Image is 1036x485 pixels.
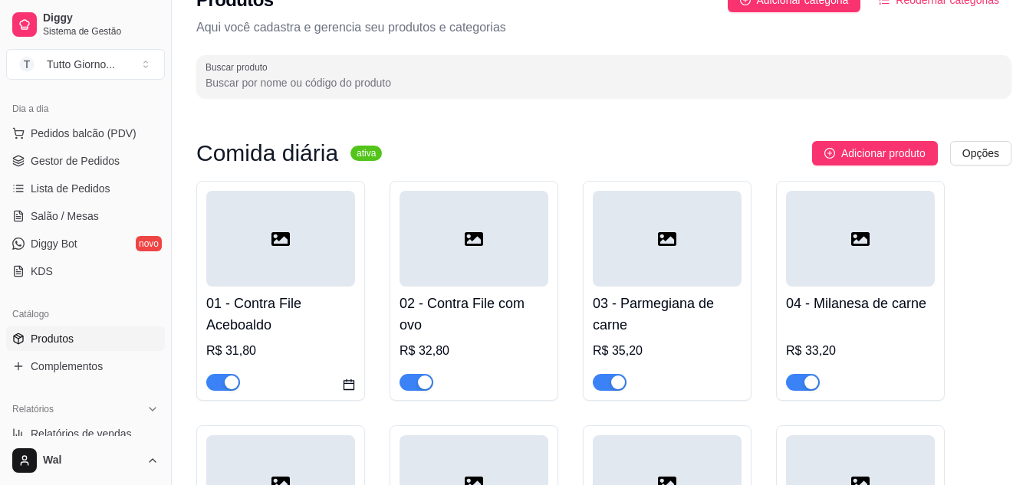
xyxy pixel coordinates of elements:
a: Salão / Mesas [6,204,165,228]
button: Pedidos balcão (PDV) [6,121,165,146]
div: Tutto Giorno ... [47,57,115,72]
a: Diggy Botnovo [6,231,165,256]
h4: 02 - Contra File com ovo [400,293,548,336]
a: Complementos [6,354,165,378]
span: Pedidos balcão (PDV) [31,126,136,141]
p: Aqui você cadastra e gerencia seu produtos e categorias [196,18,1011,37]
span: Diggy Bot [31,236,77,251]
button: Adicionar produto [812,141,938,165]
span: Produtos [31,331,74,346]
button: Select a team [6,49,165,80]
h4: 04 - Milanesa de carne [786,293,935,314]
span: Salão / Mesas [31,208,99,224]
span: calendar [343,378,355,391]
div: R$ 32,80 [400,342,548,360]
span: Opções [962,145,999,162]
a: Relatórios de vendas [6,421,165,446]
div: Catálogo [6,302,165,326]
input: Buscar produto [206,75,1002,90]
h4: 01 - Contra File Aceboaldo [206,293,355,336]
a: DiggySistema de Gestão [6,6,165,43]
div: Dia a dia [6,97,165,121]
span: Relatórios [12,403,54,415]
button: Wal [6,442,165,479]
a: Produtos [6,326,165,351]
div: R$ 31,80 [206,342,355,360]
button: Opções [950,141,1011,165]
span: Adicionar produto [841,145,926,162]
span: Wal [43,454,140,467]
h3: Comida diária [196,144,338,162]
span: Lista de Pedidos [31,181,110,196]
span: Sistema de Gestão [43,25,159,38]
span: KDS [31,264,53,279]
div: R$ 33,20 [786,342,935,360]
label: Buscar produto [206,61,273,74]
span: Gestor de Pedidos [31,153,120,169]
a: Lista de Pedidos [6,176,165,201]
span: plus-circle [824,148,835,159]
sup: ativa [350,146,382,161]
span: Complementos [31,359,103,374]
a: Gestor de Pedidos [6,149,165,173]
span: Diggy [43,11,159,25]
span: Relatórios de vendas [31,426,132,441]
span: T [19,57,35,72]
h4: 03 - Parmegiana de carne [593,293,742,336]
a: KDS [6,259,165,283]
div: R$ 35,20 [593,342,742,360]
